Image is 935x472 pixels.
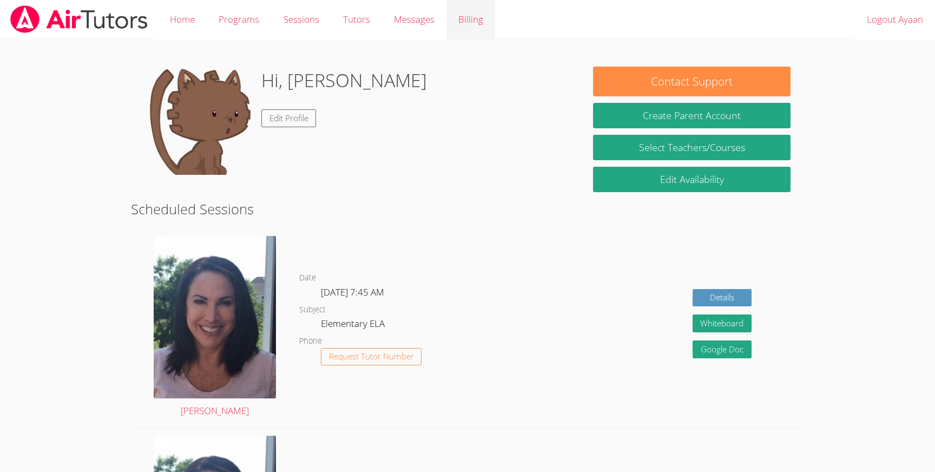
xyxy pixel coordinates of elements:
a: Select Teachers/Courses [593,135,791,160]
a: Details [693,289,752,307]
a: Edit Profile [261,109,317,127]
span: Messages [394,13,434,25]
img: default.png [144,67,253,175]
span: [DATE] 7:45 AM [321,286,384,298]
dd: Elementary ELA [321,316,387,335]
button: Whiteboard [693,314,752,332]
h1: Hi, [PERSON_NAME] [261,67,427,94]
button: Create Parent Account [593,103,791,128]
a: Edit Availability [593,167,791,192]
span: Request Tutor Number [329,352,414,360]
button: Request Tutor Number [321,348,422,366]
button: Contact Support [593,67,791,96]
dt: Subject [299,303,326,317]
h2: Scheduled Sessions [131,199,804,219]
img: avatar.png [154,236,276,398]
a: Google Doc [693,340,752,358]
dt: Date [299,271,316,285]
dt: Phone [299,335,322,348]
img: airtutors_banner-c4298cdbf04f3fff15de1276eac7730deb9818008684d7c2e4769d2f7ddbe033.png [9,5,149,33]
a: [PERSON_NAME] [154,236,276,419]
